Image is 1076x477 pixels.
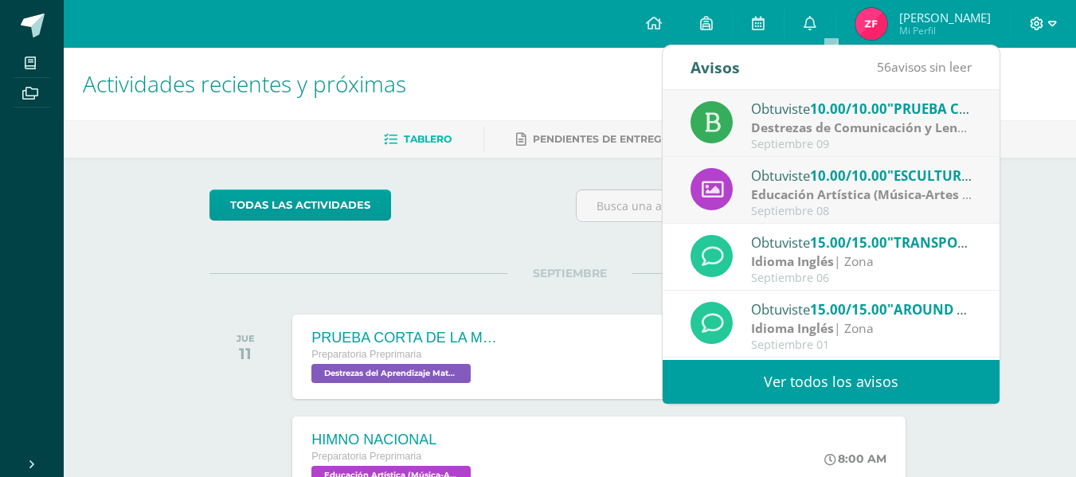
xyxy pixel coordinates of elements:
div: 8:00 AM [824,452,886,466]
div: Septiembre 01 [751,338,972,352]
div: Obtuviste en [751,165,972,186]
strong: Destrezas de Comunicación y Lenguaje [751,119,991,136]
a: Tablero [384,127,452,152]
span: 15.00/15.00 [810,300,887,319]
input: Busca una actividad próxima aquí... [577,190,929,221]
div: | Zona [751,252,972,271]
a: Ver todos los avisos [663,360,1000,404]
a: Pendientes de entrega [516,127,669,152]
strong: Idioma Inglés [751,252,834,270]
span: [PERSON_NAME] [899,10,991,25]
div: Septiembre 08 [751,205,972,218]
div: Septiembre 06 [751,272,972,285]
div: | zona [751,119,972,137]
div: Avisos [691,45,740,89]
span: Preparatoria Preprimaria [311,451,421,462]
div: HIMNO NACIONAL [311,432,475,448]
span: avisos sin leer [877,58,972,76]
span: "TRANSPORTATION" [887,233,1024,252]
span: "AROUND TOWN" [887,300,1005,319]
img: b84f1c856ff6d210f0e690298216de9b.png [855,8,887,40]
div: 11 [237,344,255,363]
strong: Idioma Inglés [751,319,834,337]
span: 15.00/15.00 [810,233,887,252]
div: Septiembre 09 [751,138,972,151]
span: 10.00/10.00 [810,100,887,118]
span: Preparatoria Preprimaria [311,349,421,360]
div: | Zona [751,319,972,338]
div: | zona [751,186,972,204]
span: Mi Perfil [899,24,991,37]
span: Actividades recientes y próximas [83,68,406,99]
span: 56 [877,58,891,76]
a: todas las Actividades [209,190,391,221]
div: PRUEBA CORTA DE LA MONEDA [311,330,503,346]
div: Obtuviste en [751,299,972,319]
span: 10.00/10.00 [810,166,887,185]
span: Destrezas del Aprendizaje Matemático 'A' [311,364,471,383]
div: Obtuviste en [751,232,972,252]
strong: Educación Artística (Música-Artes Visuales) [751,186,1017,203]
span: Pendientes de entrega [533,133,669,145]
div: JUE [237,333,255,344]
div: Obtuviste en [751,98,972,119]
span: Tablero [404,133,452,145]
span: SEPTIEMBRE [507,266,632,280]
